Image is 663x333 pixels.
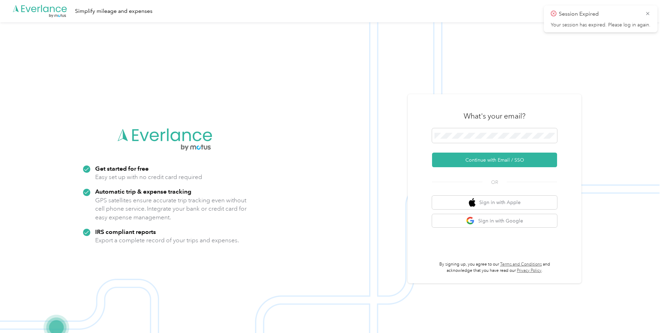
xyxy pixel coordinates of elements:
[432,261,557,274] p: By signing up, you agree to our and acknowledge that you have read our .
[559,10,640,18] p: Session Expired
[95,236,239,245] p: Export a complete record of your trips and expenses.
[482,179,507,186] span: OR
[466,217,475,225] img: google logo
[464,111,525,121] h3: What's your email?
[75,7,152,16] div: Simplify mileage and expenses
[95,165,149,172] strong: Get started for free
[95,228,156,235] strong: IRS compliant reports
[500,262,542,267] a: Terms and Conditions
[469,198,476,207] img: apple logo
[432,196,557,209] button: apple logoSign in with Apple
[551,22,650,28] p: Your session has expired. Please log in again.
[95,196,247,222] p: GPS satellites ensure accurate trip tracking even without cell phone service. Integrate your bank...
[95,173,202,181] p: Easy set up with no credit card required
[95,188,191,195] strong: Automatic trip & expense tracking
[432,153,557,167] button: Continue with Email / SSO
[517,268,541,273] a: Privacy Policy
[624,294,663,333] iframe: Everlance-gr Chat Button Frame
[432,214,557,228] button: google logoSign in with Google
